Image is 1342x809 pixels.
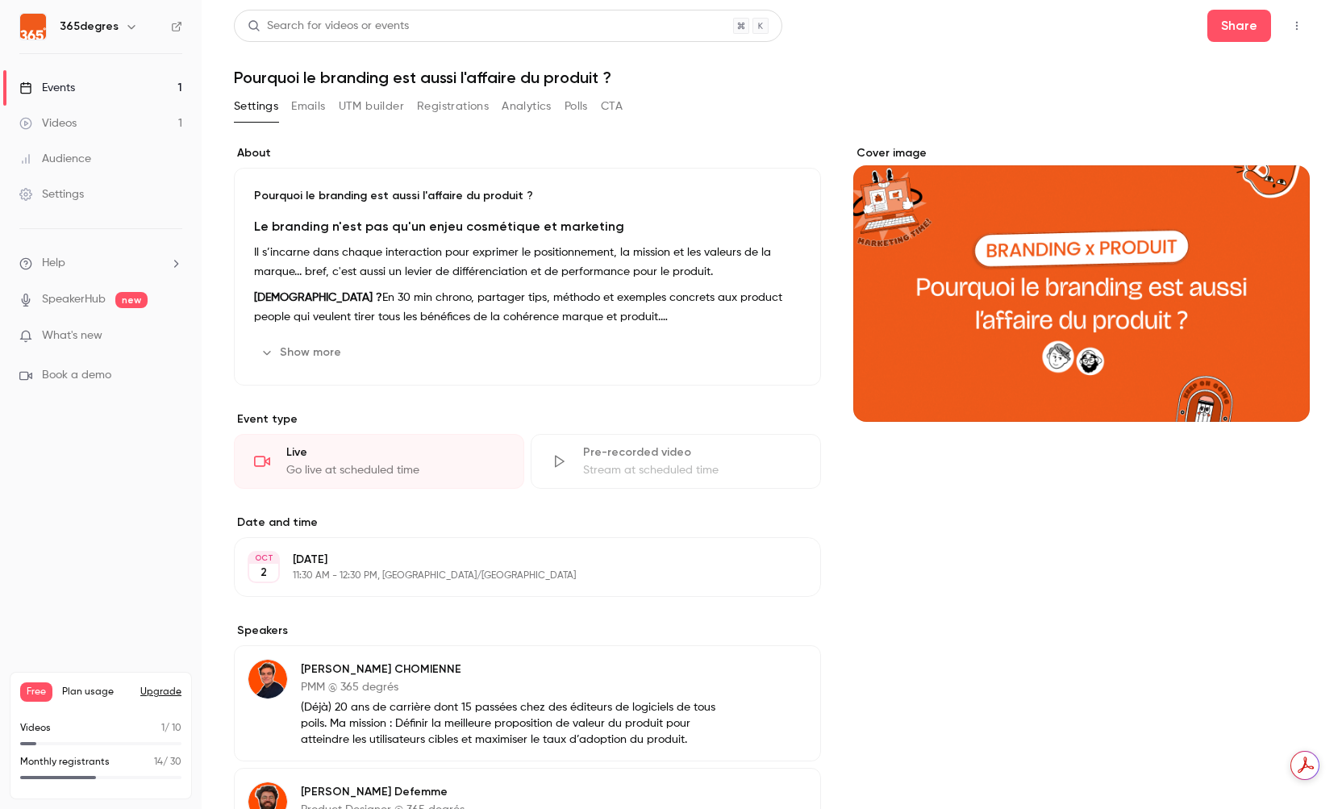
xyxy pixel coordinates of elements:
label: Cover image [853,145,1310,161]
p: Event type [234,411,821,427]
label: Speakers [234,623,821,639]
img: Hélène CHOMIENNE [248,660,287,698]
span: What's new [42,327,102,344]
span: Book a demo [42,367,111,384]
span: new [115,292,148,308]
p: En 30 min chrono, partager tips, méthodo et exemples concrets aux product people qui veulent tire... [254,288,801,327]
span: Free [20,682,52,702]
span: Plan usage [62,686,131,698]
p: / 30 [154,755,181,769]
iframe: Noticeable Trigger [163,329,182,344]
strong: [DEMOGRAPHIC_DATA] ? [254,292,382,303]
div: Live [286,444,504,461]
button: Upgrade [140,686,181,698]
section: Cover image [853,145,1310,422]
span: Help [42,255,65,272]
h1: Pourquoi le branding est aussi l'affaire du produit ? [234,68,1310,87]
strong: Le branding n'est pas qu'un enjeu cosmétique et marketing [254,219,624,234]
span: 14 [154,757,163,767]
label: About [234,145,821,161]
div: Pre-recorded videoStream at scheduled time [531,434,821,489]
li: help-dropdown-opener [19,255,182,272]
p: 2 [260,565,267,581]
div: Events [19,80,75,96]
p: / 10 [161,721,181,736]
a: SpeakerHub [42,291,106,308]
p: 11:30 AM - 12:30 PM, [GEOGRAPHIC_DATA]/[GEOGRAPHIC_DATA] [293,569,736,582]
div: Videos [19,115,77,131]
p: (Déjà) 20 ans de carrière dont 15 passées chez des éditeurs de logiciels de tous poils. Ma missio... [301,699,716,748]
p: [PERSON_NAME] CHOMIENNE [301,661,716,678]
p: [PERSON_NAME] Defemme [301,784,716,800]
p: Videos [20,721,51,736]
span: 1 [161,724,165,733]
div: LiveGo live at scheduled time [234,434,524,489]
button: CTA [601,94,623,119]
div: OCT [249,553,278,564]
button: UTM builder [339,94,404,119]
img: 365degres [20,14,46,40]
h6: 365degres [60,19,119,35]
button: Analytics [502,94,552,119]
div: Go live at scheduled time [286,462,504,478]
p: PMM @ 365 degrés [301,679,716,695]
p: Monthly registrants [20,755,110,769]
label: Date and time [234,515,821,531]
div: Stream at scheduled time [583,462,801,478]
p: Pourquoi le branding est aussi l'affaire du produit ? [254,188,801,204]
div: Search for videos or events [248,18,409,35]
p: [DATE] [293,552,736,568]
div: Settings [19,186,84,202]
button: Settings [234,94,278,119]
div: Pre-recorded video [583,444,801,461]
button: Polls [565,94,588,119]
button: Share [1207,10,1271,42]
button: Show more [254,340,351,365]
div: Hélène CHOMIENNE[PERSON_NAME] CHOMIENNEPMM @ 365 degrés(Déjà) 20 ans de carrière dont 15 passées ... [234,645,821,761]
button: Emails [291,94,325,119]
div: Audience [19,151,91,167]
p: Il s’incarne dans chaque interaction pour exprimer le positionnement, la mission et les valeurs d... [254,243,801,281]
button: Registrations [417,94,489,119]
